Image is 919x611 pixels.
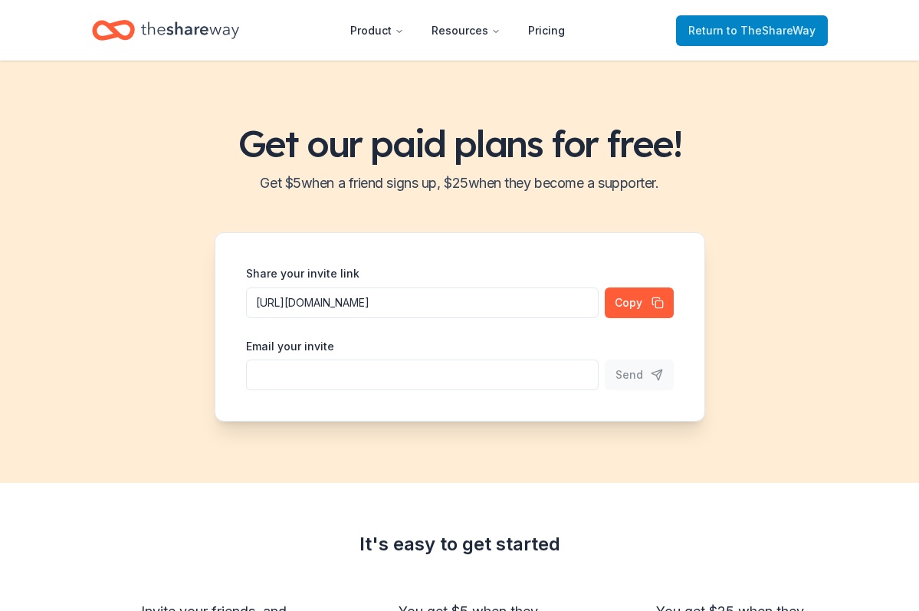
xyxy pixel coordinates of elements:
button: Product [338,15,416,46]
label: Email your invite [246,339,334,354]
button: Copy [605,287,674,318]
h2: Get $ 5 when a friend signs up, $ 25 when they become a supporter. [18,171,901,195]
a: Returnto TheShareWay [676,15,828,46]
div: It's easy to get started [92,532,828,557]
nav: Main [338,12,577,48]
a: Home [92,12,239,48]
button: Resources [419,15,513,46]
span: Return [688,21,816,40]
a: Pricing [516,15,577,46]
span: to TheShareWay [727,24,816,37]
h1: Get our paid plans for free! [18,122,901,165]
label: Share your invite link [246,266,359,281]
